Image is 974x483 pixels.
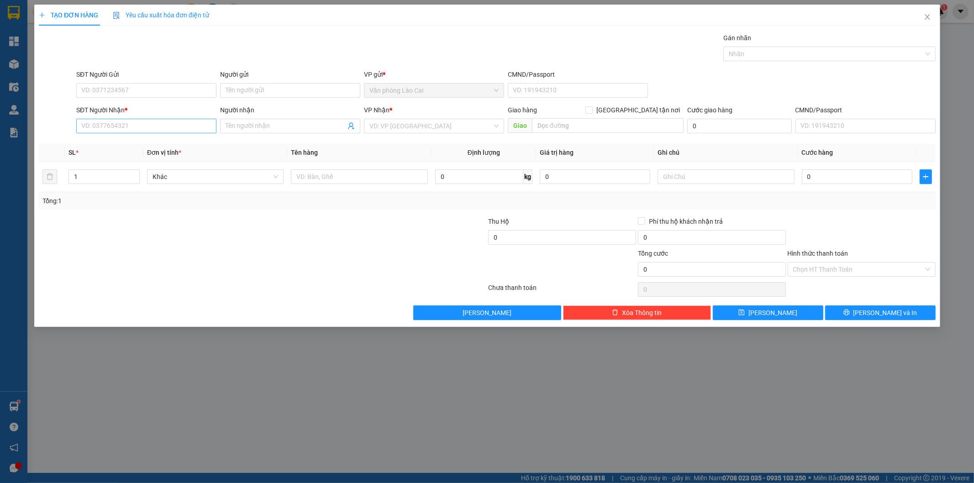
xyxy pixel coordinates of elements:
[347,122,355,130] span: user-add
[853,308,917,318] span: [PERSON_NAME] và In
[42,169,57,184] button: delete
[39,12,45,18] span: plus
[532,118,684,133] input: Dọc đường
[748,308,797,318] span: [PERSON_NAME]
[801,149,833,156] span: Cước hàng
[738,309,745,316] span: save
[593,105,684,115] span: [GEOGRAPHIC_DATA] tận nơi
[507,118,532,133] span: Giao
[723,34,751,42] label: Gán nhãn
[825,305,935,320] button: printer[PERSON_NAME] và In
[291,169,427,184] input: VD: Bàn, Ghế
[468,149,500,156] span: Định lượng
[463,308,511,318] span: [PERSON_NAME]
[76,105,216,115] div: SĐT Người Nhận
[507,106,537,114] span: Giao hàng
[364,69,504,79] div: VP gửi
[687,119,791,133] input: Cước giao hàng
[920,173,931,180] span: plus
[113,11,209,19] span: Yêu cầu xuất hóa đơn điện tử
[563,305,711,320] button: deleteXóa Thông tin
[687,106,732,114] label: Cước giao hàng
[507,69,648,79] div: CMND/Passport
[645,216,726,226] span: Phí thu hộ khách nhận trả
[795,105,935,115] div: CMND/Passport
[612,309,618,316] span: delete
[919,169,932,184] button: plus
[113,12,120,19] img: icon
[220,105,360,115] div: Người nhận
[76,69,216,79] div: SĐT Người Gửi
[637,250,668,257] span: Tổng cước
[364,106,390,114] span: VP Nhận
[413,305,561,320] button: [PERSON_NAME]
[787,250,848,257] label: Hình thức thanh toán
[153,170,278,184] span: Khác
[712,305,823,320] button: save[PERSON_NAME]
[914,5,940,30] button: Close
[488,218,509,225] span: Thu Hộ
[523,169,532,184] span: kg
[220,69,360,79] div: Người gửi
[654,144,798,162] th: Ghi chú
[540,149,574,156] span: Giá trị hàng
[658,169,794,184] input: Ghi Chú
[487,283,637,299] div: Chưa thanh toán
[843,309,849,316] span: printer
[147,149,181,156] span: Đơn vị tính
[68,149,76,156] span: SL
[622,308,662,318] span: Xóa Thông tin
[369,84,499,97] span: Văn phòng Lào Cai
[39,11,98,19] span: TẠO ĐƠN HÀNG
[923,13,931,21] span: close
[540,169,650,184] input: 0
[42,196,376,206] div: Tổng: 1
[291,149,318,156] span: Tên hàng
